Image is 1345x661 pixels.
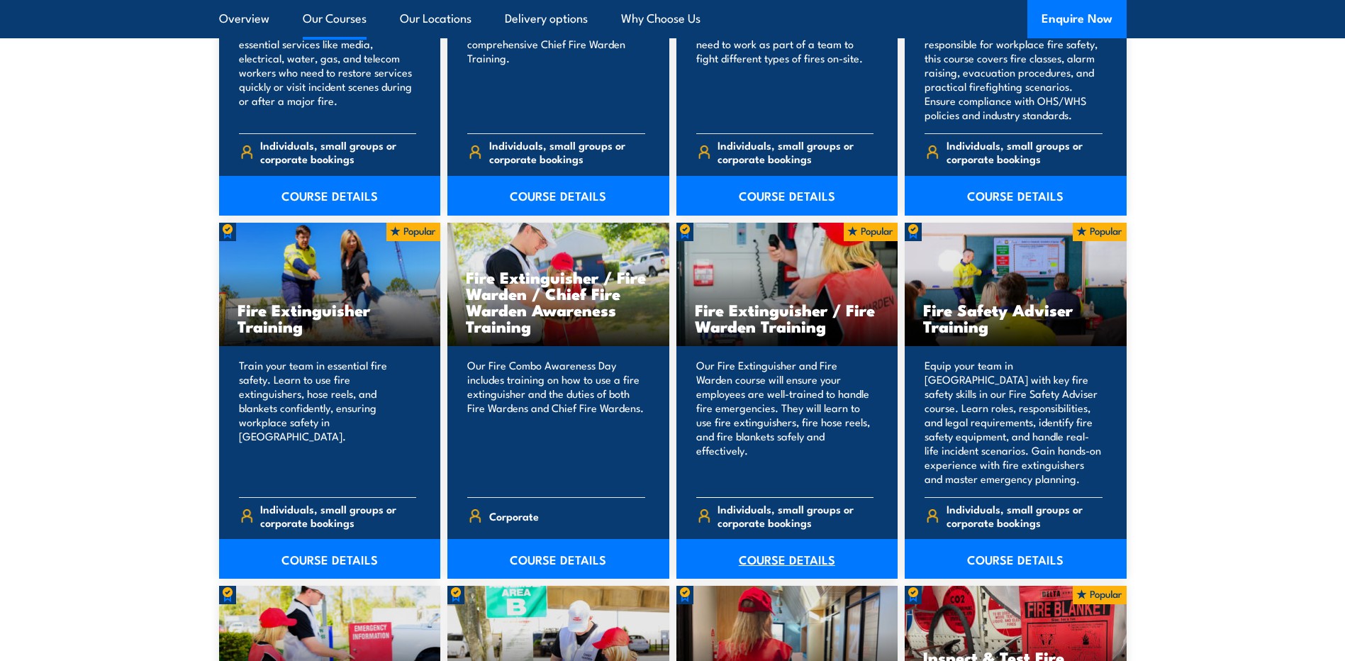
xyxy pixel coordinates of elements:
span: Corporate [489,505,539,527]
a: COURSE DETAILS [219,176,441,216]
a: COURSE DETAILS [676,176,898,216]
p: Equip your team in [GEOGRAPHIC_DATA] with key fire safety skills in our Fire Safety Adviser cours... [925,358,1103,486]
span: Individuals, small groups or corporate bookings [489,138,645,165]
span: Individuals, small groups or corporate bookings [947,138,1103,165]
a: COURSE DETAILS [905,539,1127,579]
p: Train your team in essential fire safety. Learn to use fire extinguishers, hose reels, and blanke... [239,358,417,486]
a: COURSE DETAILS [676,539,898,579]
a: COURSE DETAILS [905,176,1127,216]
p: Our Fire Combo Awareness Day includes training on how to use a fire extinguisher and the duties o... [467,358,645,486]
span: Individuals, small groups or corporate bookings [718,502,874,529]
h3: Fire Safety Adviser Training [923,301,1108,334]
a: COURSE DETAILS [219,539,441,579]
h3: Fire Extinguisher Training [238,301,423,334]
h3: Fire Extinguisher / Fire Warden / Chief Fire Warden Awareness Training [466,269,651,334]
span: Individuals, small groups or corporate bookings [947,502,1103,529]
p: Our Fire Extinguisher and Fire Warden course will ensure your employees are well-trained to handl... [696,358,874,486]
span: Individuals, small groups or corporate bookings [260,502,416,529]
span: Individuals, small groups or corporate bookings [260,138,416,165]
h3: Fire Extinguisher / Fire Warden Training [695,301,880,334]
a: COURSE DETAILS [447,176,669,216]
a: COURSE DETAILS [447,539,669,579]
span: Individuals, small groups or corporate bookings [718,138,874,165]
